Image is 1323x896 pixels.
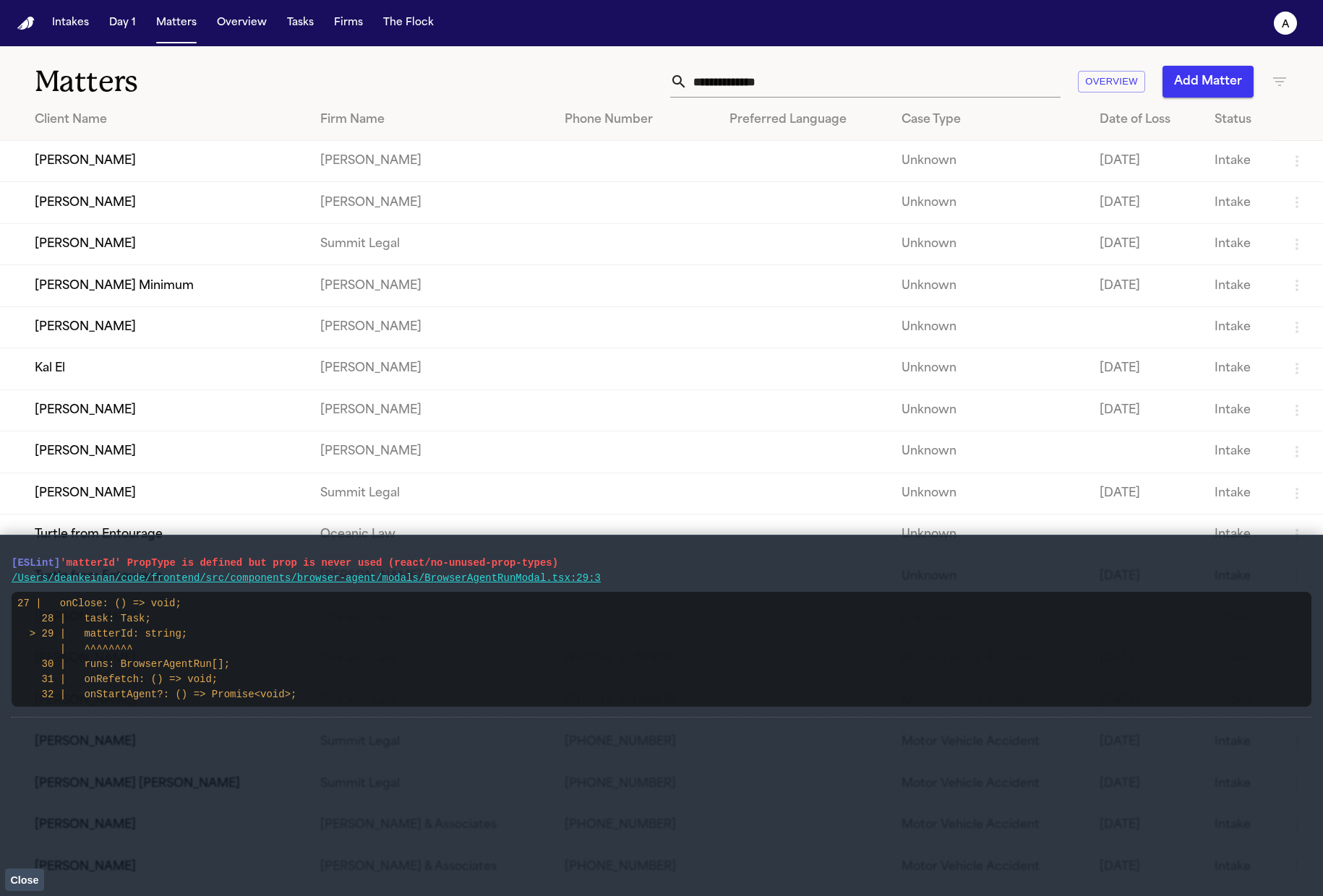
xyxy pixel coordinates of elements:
[309,306,553,348] td: [PERSON_NAME]
[1203,182,1277,223] td: Intake
[309,265,553,306] td: [PERSON_NAME]
[309,389,553,431] td: [PERSON_NAME]
[309,473,553,514] td: Summit Legal
[890,141,1087,182] td: Unknown
[309,514,553,555] td: Oceanic Law
[1203,389,1277,431] td: Intake
[1203,431,1277,473] td: Intake
[1203,306,1277,348] td: Intake
[1100,111,1191,129] div: Date of Loss
[1088,473,1203,514] td: [DATE]
[890,473,1087,514] td: Unknown
[890,389,1087,431] td: Unknown
[1088,348,1203,389] td: [DATE]
[35,64,397,100] h1: Matters
[309,431,553,473] td: [PERSON_NAME]
[1203,514,1277,555] td: Intake
[1088,389,1203,431] td: [DATE]
[1203,473,1277,514] td: Intake
[150,10,202,36] button: Matters
[1078,71,1145,93] button: Overview
[17,17,35,30] img: Finch Logo
[103,10,142,36] button: Day 1
[890,265,1087,306] td: Unknown
[377,10,440,36] button: The Flock
[1088,223,1203,264] td: [DATE]
[211,10,273,36] button: Overview
[281,10,320,36] button: Tasks
[46,10,95,36] button: Intakes
[309,223,553,264] td: Summit Legal
[565,111,706,129] div: Phone Number
[1088,141,1203,182] td: [DATE]
[309,348,553,389] td: [PERSON_NAME]
[890,514,1087,555] td: Unknown
[1203,223,1277,264] td: Intake
[309,182,553,223] td: [PERSON_NAME]
[890,348,1087,389] td: Unknown
[1088,182,1203,223] td: [DATE]
[729,111,878,129] div: Preferred Language
[1088,265,1203,306] td: [DATE]
[890,306,1087,348] td: Unknown
[17,17,35,30] a: Home
[1163,66,1254,98] button: Add Matter
[890,223,1087,264] td: Unknown
[1203,141,1277,182] td: Intake
[328,10,369,36] button: Firms
[35,111,297,129] div: Client Name
[902,111,1076,129] div: Case Type
[890,182,1087,223] td: Unknown
[1203,348,1277,389] td: Intake
[1203,265,1277,306] td: Intake
[890,431,1087,473] td: Unknown
[1215,111,1265,129] div: Status
[320,111,541,129] div: Firm Name
[309,141,553,182] td: [PERSON_NAME]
